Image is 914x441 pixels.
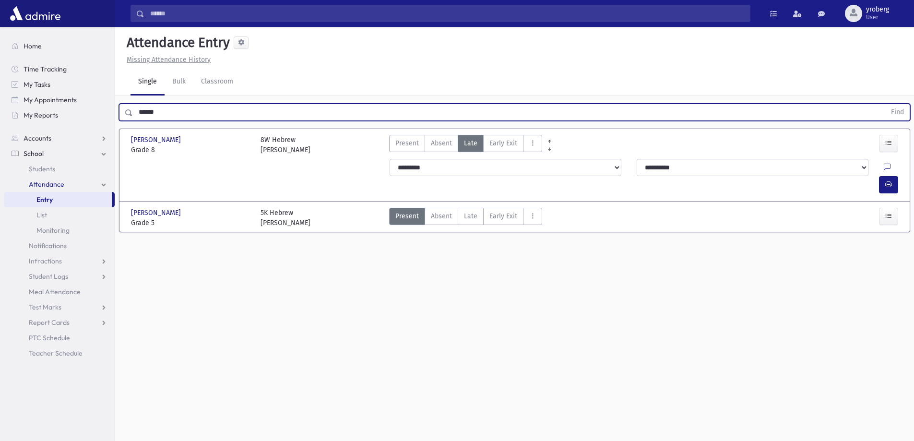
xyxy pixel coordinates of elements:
[4,223,115,238] a: Monitoring
[193,69,241,95] a: Classroom
[389,135,542,155] div: AttTypes
[29,165,55,173] span: Students
[431,138,452,148] span: Absent
[36,195,53,204] span: Entry
[4,177,115,192] a: Attendance
[4,346,115,361] a: Teacher Schedule
[131,145,251,155] span: Grade 8
[4,207,115,223] a: List
[24,65,67,73] span: Time Tracking
[8,4,63,23] img: AdmirePro
[29,180,64,189] span: Attendance
[4,92,115,107] a: My Appointments
[4,299,115,315] a: Test Marks
[131,218,251,228] span: Grade 5
[29,349,83,358] span: Teacher Schedule
[4,146,115,161] a: School
[489,211,517,221] span: Early Exit
[4,238,115,253] a: Notifications
[395,211,419,221] span: Present
[123,56,211,64] a: Missing Attendance History
[29,303,61,311] span: Test Marks
[395,138,419,148] span: Present
[24,80,50,89] span: My Tasks
[29,257,62,265] span: Infractions
[29,241,67,250] span: Notifications
[36,211,47,219] span: List
[4,107,115,123] a: My Reports
[127,56,211,64] u: Missing Attendance History
[29,287,81,296] span: Meal Attendance
[489,138,517,148] span: Early Exit
[4,330,115,346] a: PTC Schedule
[29,334,70,342] span: PTC Schedule
[131,208,183,218] span: [PERSON_NAME]
[464,138,477,148] span: Late
[144,5,750,22] input: Search
[24,134,51,143] span: Accounts
[24,42,42,50] span: Home
[431,211,452,221] span: Absent
[4,253,115,269] a: Infractions
[4,161,115,177] a: Students
[4,61,115,77] a: Time Tracking
[131,69,165,95] a: Single
[4,315,115,330] a: Report Cards
[36,226,70,235] span: Monitoring
[4,192,112,207] a: Entry
[165,69,193,95] a: Bulk
[4,284,115,299] a: Meal Attendance
[866,13,889,21] span: User
[24,111,58,119] span: My Reports
[885,104,910,120] button: Find
[24,95,77,104] span: My Appointments
[866,6,889,13] span: yroberg
[464,211,477,221] span: Late
[131,135,183,145] span: [PERSON_NAME]
[24,149,44,158] span: School
[261,208,310,228] div: 5K Hebrew [PERSON_NAME]
[4,77,115,92] a: My Tasks
[389,208,542,228] div: AttTypes
[4,131,115,146] a: Accounts
[261,135,310,155] div: 8W Hebrew [PERSON_NAME]
[4,38,115,54] a: Home
[29,272,68,281] span: Student Logs
[29,318,70,327] span: Report Cards
[4,269,115,284] a: Student Logs
[123,35,230,51] h5: Attendance Entry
